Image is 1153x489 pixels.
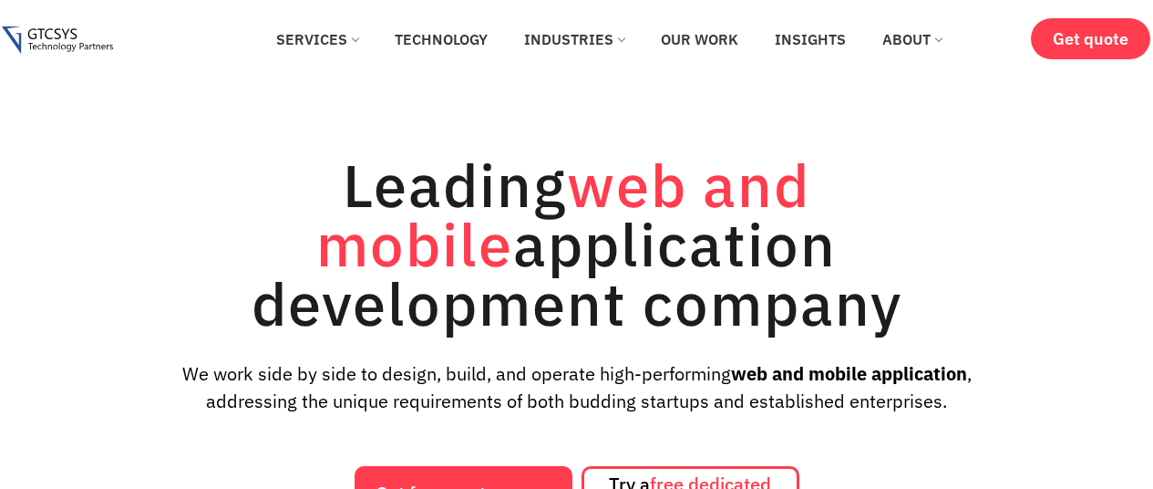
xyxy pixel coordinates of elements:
a: Get quote [1031,18,1150,59]
img: Gtcsys logo [2,26,112,55]
a: Our Work [647,19,752,59]
a: About [869,19,955,59]
span: Get quote [1053,29,1128,48]
a: Industries [510,19,638,59]
p: We work side by side to design, build, and operate high-performing , addressing the unique requir... [152,360,1001,415]
a: Insights [761,19,860,59]
a: Services [263,19,372,59]
span: web and mobile [316,146,810,283]
a: Technology [381,19,501,59]
strong: web and mobile application [731,361,967,386]
h1: Leading application development company [167,155,987,333]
